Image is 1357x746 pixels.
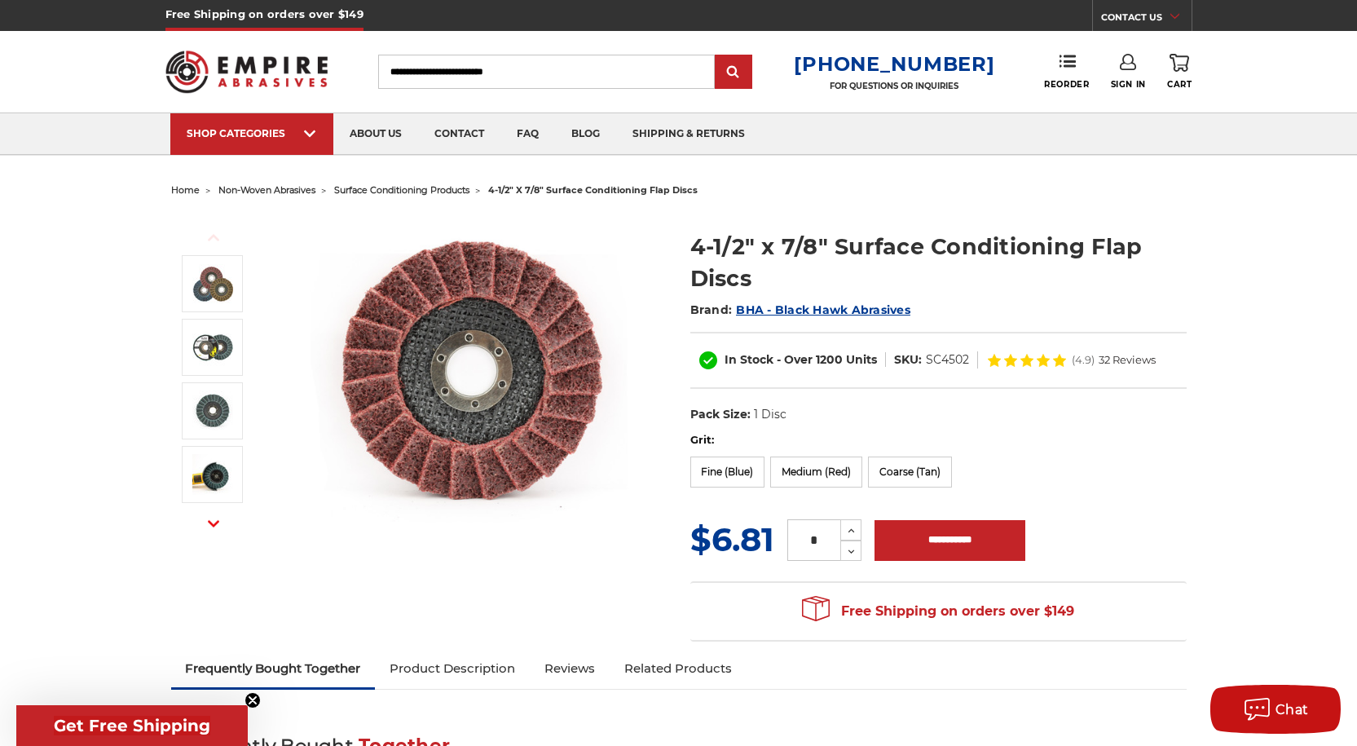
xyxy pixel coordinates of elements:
[1099,355,1156,365] span: 32 Reviews
[192,454,233,495] img: Angle grinder with blue surface conditioning flap disc
[1044,54,1089,89] a: Reorder
[794,81,994,91] p: FOR QUESTIONS OR INQUIRIES
[218,184,315,196] a: non-woven abrasives
[610,651,747,686] a: Related Products
[1167,54,1192,90] a: Cart
[333,113,418,155] a: about us
[1210,685,1341,734] button: Chat
[192,327,233,368] img: Black Hawk Abrasives Surface Conditioning Flap Disc - Blue
[192,391,233,431] img: 4-1/2" x 7/8" Surface Conditioning Flap Discs
[1072,355,1095,365] span: (4.9)
[54,716,210,735] span: Get Free Shipping
[690,519,774,559] span: $6.81
[334,184,469,196] a: surface conditioning products
[690,302,733,317] span: Brand:
[846,352,877,367] span: Units
[690,406,751,423] dt: Pack Size:
[926,351,969,369] dd: SC4502
[894,351,922,369] dt: SKU:
[488,184,698,196] span: 4-1/2" x 7/8" surface conditioning flap discs
[736,302,910,317] a: BHA - Black Hawk Abrasives
[1044,79,1089,90] span: Reorder
[165,40,328,104] img: Empire Abrasives
[616,113,761,155] a: shipping & returns
[192,264,233,304] img: Scotch brite flap discs
[375,651,530,686] a: Product Description
[194,220,233,255] button: Previous
[171,651,376,686] a: Frequently Bought Together
[794,52,994,76] a: [PHONE_NUMBER]
[1167,79,1192,90] span: Cart
[418,113,500,155] a: contact
[717,56,750,89] input: Submit
[245,692,261,708] button: Close teaser
[754,406,786,423] dd: 1 Disc
[816,352,843,367] span: 1200
[171,184,200,196] a: home
[725,352,773,367] span: In Stock
[187,127,317,139] div: SHOP CATEGORIES
[1101,8,1192,31] a: CONTACT US
[1275,702,1309,717] span: Chat
[690,432,1187,448] label: Grit:
[16,705,248,746] div: Get Free ShippingClose teaser
[802,595,1074,628] span: Free Shipping on orders over $149
[1111,79,1146,90] span: Sign In
[530,651,610,686] a: Reviews
[690,231,1187,294] h1: 4-1/2" x 7/8" Surface Conditioning Flap Discs
[194,506,233,541] button: Next
[555,113,616,155] a: blog
[500,113,555,155] a: faq
[777,352,813,367] span: - Over
[311,214,637,540] img: Scotch brite flap discs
